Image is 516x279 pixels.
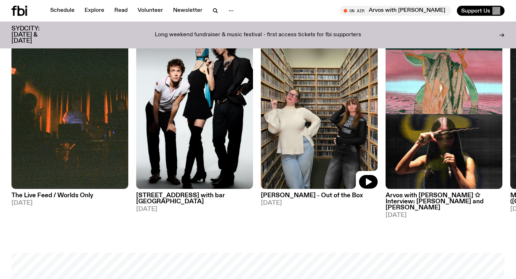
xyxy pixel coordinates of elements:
a: Arvos with [PERSON_NAME] ✩ Interview: [PERSON_NAME] and [PERSON_NAME][DATE] [386,189,502,218]
span: [DATE] [261,200,378,206]
h3: [STREET_ADDRESS] with bar [GEOGRAPHIC_DATA] [136,193,253,205]
h3: [PERSON_NAME] - Out of the Box [261,193,378,199]
a: Newsletter [169,6,207,16]
span: [DATE] [136,206,253,212]
a: Volunteer [133,6,167,16]
img: https://media.fbi.radio/images/IMG_7702.jpg [261,33,378,189]
p: Long weekend fundraiser & music festival - first access tickets for fbi supporters [155,32,361,38]
h3: Arvos with [PERSON_NAME] ✩ Interview: [PERSON_NAME] and [PERSON_NAME] [386,193,502,211]
button: Support Us [457,6,505,16]
h3: The Live Feed / Worlds Only [11,193,128,199]
span: Support Us [461,8,490,14]
img: A grainy film image of shadowy band figures on stage, with red light behind them [11,33,128,189]
span: [DATE] [11,200,128,206]
a: Explore [80,6,109,16]
a: The Live Feed / Worlds Only[DATE] [11,189,128,206]
a: [PERSON_NAME] - Out of the Box[DATE] [261,189,378,206]
img: Split frame of Bhenji Ra and Karina Utomo mid performances [386,33,502,189]
span: [DATE] [386,212,502,218]
a: Schedule [46,6,79,16]
a: [STREET_ADDRESS] with bar [GEOGRAPHIC_DATA][DATE] [136,189,253,212]
button: On AirArvos with [PERSON_NAME] [340,6,451,16]
a: Read [110,6,132,16]
h3: SYDCITY: [DATE] & [DATE] [11,26,57,44]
